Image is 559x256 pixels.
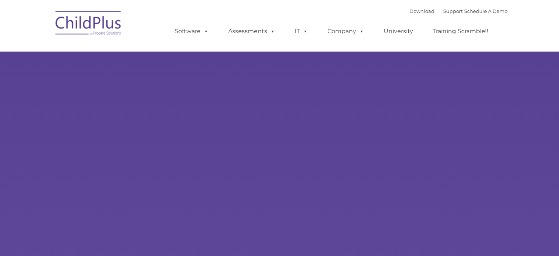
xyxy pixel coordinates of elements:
[464,8,508,14] a: Schedule A Demo
[443,8,463,14] a: Support
[221,24,283,39] a: Assessments
[167,24,216,39] a: Software
[425,24,495,39] a: Training Scramble!!
[409,8,508,14] font: |
[52,6,125,43] img: ChildPlus by Procare Solutions
[320,24,372,39] a: Company
[376,24,420,39] a: University
[287,24,315,39] a: IT
[409,8,434,14] a: Download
